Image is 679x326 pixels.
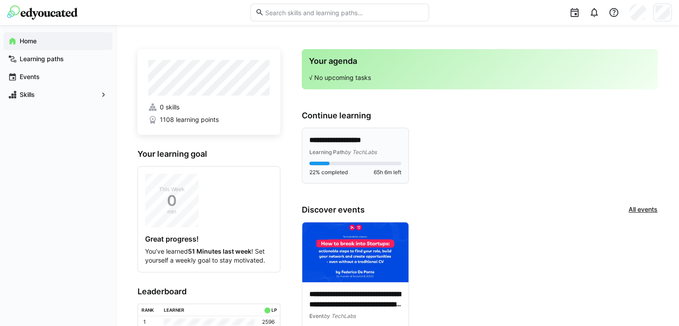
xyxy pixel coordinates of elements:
[302,111,658,121] h3: Continue learning
[148,103,270,112] a: 0 skills
[302,205,365,215] h3: Discover events
[629,205,658,215] a: All events
[309,73,650,82] p: √ No upcoming tasks
[271,307,276,313] div: LP
[309,149,345,155] span: Learning Path
[137,149,280,159] h3: Your learning goal
[137,287,280,297] h3: Leaderboard
[164,307,184,313] div: Learner
[142,307,154,313] div: Rank
[302,222,408,282] img: image
[309,169,348,176] span: 22% completed
[309,56,650,66] h3: Your agenda
[309,313,324,319] span: Event
[145,247,273,265] p: You’ve learned ! Set yourself a weekly goal to stay motivated.
[264,8,424,17] input: Search skills and learning paths…
[145,234,273,243] h4: Great progress!
[345,149,377,155] span: by TechLabs
[143,318,146,326] p: 1
[160,103,179,112] span: 0 skills
[374,169,401,176] span: 65h 6m left
[262,318,275,326] p: 2596
[160,115,219,124] span: 1108 learning points
[324,313,356,319] span: by TechLabs
[188,247,251,255] strong: 51 Minutes last week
